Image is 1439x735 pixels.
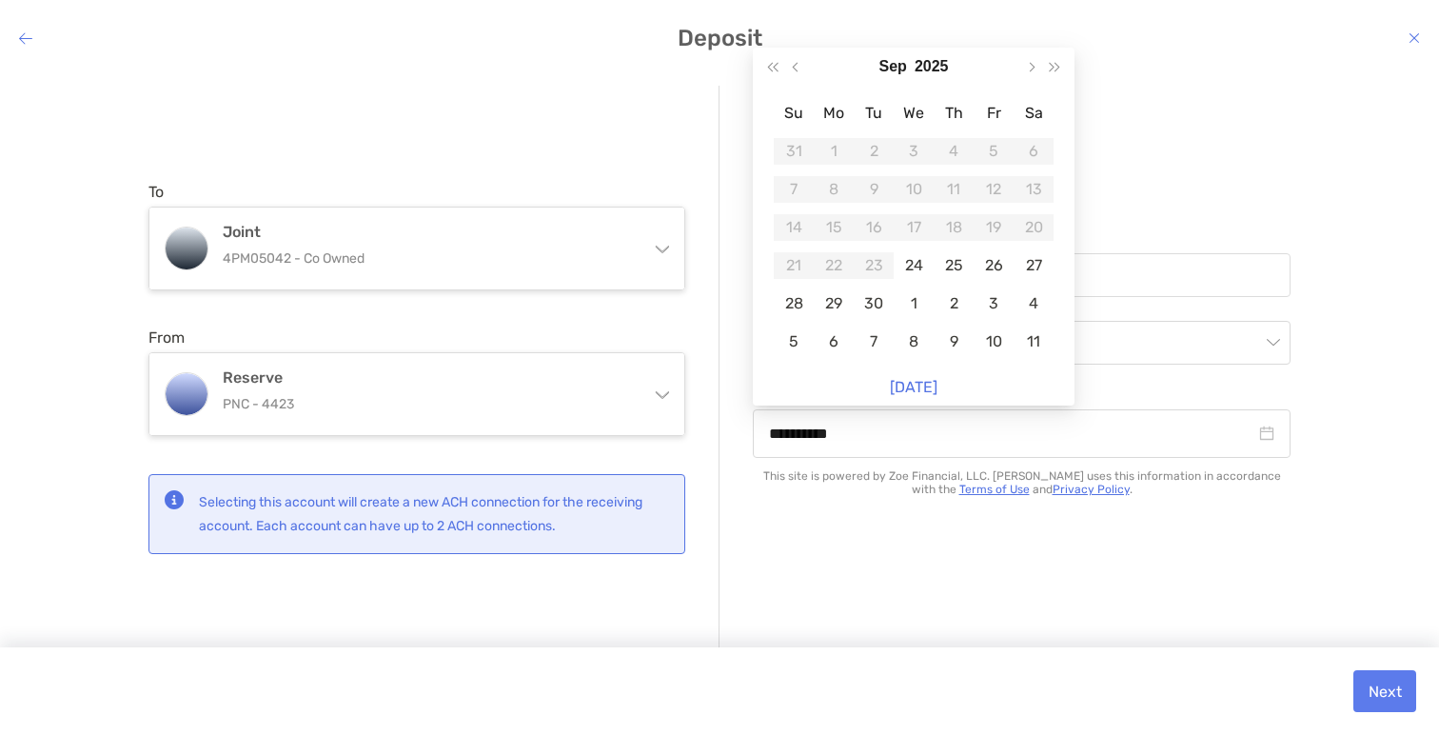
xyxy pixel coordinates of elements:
a: Privacy Policy [1053,483,1130,496]
div: 24 [900,252,927,279]
div: 20 [1020,214,1047,241]
td: 2025-09-05 [974,132,1014,170]
td: 2025-09-13 [1014,170,1054,209]
td: 2025-09-15 [814,209,854,247]
div: 10 [900,176,927,203]
label: To [148,183,164,201]
div: 11 [940,176,967,203]
div: 31 [780,138,807,165]
img: Joint [166,228,207,269]
td: 2025-09-30 [854,285,894,323]
td: 2025-10-10 [974,323,1014,361]
div: 30 [860,290,887,317]
div: 3 [900,138,927,165]
p: 4PM05042 - Co Owned [223,247,634,270]
td: 2025-10-03 [974,285,1014,323]
td: 2025-09-03 [894,132,934,170]
td: 2025-09-27 [1014,247,1054,285]
div: 1 [900,290,927,317]
div: 25 [940,252,967,279]
img: Reserve [166,373,207,415]
h4: Joint [223,223,634,241]
th: Mo [814,94,854,132]
td: 2025-09-09 [854,170,894,209]
td: 2025-09-21 [774,247,814,285]
th: Th [934,94,974,132]
td: 2025-08-31 [774,132,814,170]
td: 2025-09-18 [934,209,974,247]
td: 2025-09-12 [974,170,1014,209]
td: 2025-10-06 [814,323,854,361]
td: 2025-10-07 [854,323,894,361]
div: 5 [980,138,1007,165]
div: 28 [780,290,807,317]
td: 2025-10-02 [934,285,974,323]
td: 2025-09-10 [894,170,934,209]
button: Next year (Control + right) [1042,48,1067,86]
div: 13 [1020,176,1047,203]
div: 7 [860,328,887,355]
td: 2025-09-02 [854,132,894,170]
th: Tu [854,94,894,132]
td: 2025-09-26 [974,247,1014,285]
td: 2025-10-04 [1014,285,1054,323]
div: 5 [780,328,807,355]
td: 2025-09-04 [934,132,974,170]
div: 19 [980,214,1007,241]
div: 18 [940,214,967,241]
div: 21 [780,252,807,279]
div: 7 [780,176,807,203]
button: Last year (Control + left) [760,48,785,86]
td: 2025-09-25 [934,247,974,285]
div: 6 [820,328,847,355]
td: 2025-09-20 [1014,209,1054,247]
td: 2025-09-29 [814,285,854,323]
button: Choose a year [915,48,949,86]
td: 2025-10-08 [894,323,934,361]
a: Terms of Use [959,483,1030,496]
td: 2025-09-11 [934,170,974,209]
th: Sa [1014,94,1054,132]
th: Fr [974,94,1014,132]
div: 17 [900,214,927,241]
div: 9 [860,176,887,203]
div: 29 [820,290,847,317]
p: Selecting this account will create a new ACH connection for the receiving account. Each account c... [199,490,669,538]
div: 22 [820,252,847,279]
div: 8 [900,328,927,355]
img: status icon [165,490,184,509]
td: 2025-09-14 [774,209,814,247]
h4: Reserve [223,368,634,387]
div: 1 [820,138,847,165]
td: 2025-09-17 [894,209,934,247]
td: 2025-09-22 [814,247,854,285]
td: 2025-09-06 [1014,132,1054,170]
td: 2025-09-23 [854,247,894,285]
td: 2025-09-16 [854,209,894,247]
div: 10 [980,328,1007,355]
button: Choose a month [879,48,907,86]
div: 9 [940,328,967,355]
button: Next month (PageDown) [1018,48,1043,86]
p: This site is powered by Zoe Financial, LLC. [PERSON_NAME] uses this information in accordance wit... [753,469,1291,496]
td: 2025-10-01 [894,285,934,323]
td: 2025-09-07 [774,170,814,209]
div: 11 [1020,328,1047,355]
td: 2025-10-11 [1014,323,1054,361]
div: 23 [860,252,887,279]
th: Su [774,94,814,132]
td: 2025-10-09 [934,323,974,361]
div: 27 [1020,252,1047,279]
div: 15 [820,214,847,241]
td: 2025-09-19 [974,209,1014,247]
td: 2025-10-05 [774,323,814,361]
button: Next [1353,670,1416,712]
td: 2025-09-24 [894,247,934,285]
div: 12 [980,176,1007,203]
div: 4 [940,138,967,165]
div: 2 [940,290,967,317]
td: 2025-09-08 [814,170,854,209]
div: 6 [1020,138,1047,165]
a: [DATE] [890,378,937,396]
div: 2 [860,138,887,165]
